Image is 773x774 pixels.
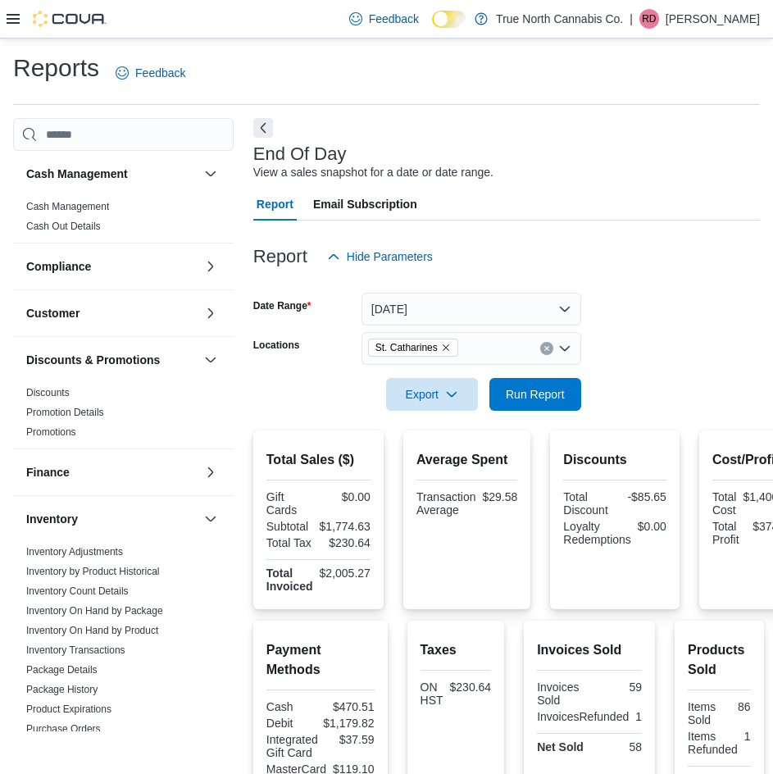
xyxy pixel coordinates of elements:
span: Export [396,378,468,411]
span: Inventory by Product Historical [26,565,160,578]
div: $230.64 [321,536,371,549]
div: $0.00 [638,520,666,533]
div: Cash Management [13,197,234,243]
a: Cash Out Details [26,221,101,232]
button: Next [253,118,273,138]
div: Cash [266,700,317,713]
a: Promotion Details [26,407,104,418]
img: Cova [33,11,107,27]
div: $29.58 [483,490,518,503]
a: Purchase Orders [26,723,101,735]
span: Purchase Orders [26,722,101,735]
button: Open list of options [558,342,571,355]
div: InvoicesRefunded [537,710,629,723]
div: Gift Cards [266,490,316,517]
div: Subtotal [266,520,313,533]
a: Promotions [26,426,76,438]
span: St. Catharines [375,339,438,356]
button: Export [386,378,478,411]
span: Inventory Transactions [26,644,125,657]
div: Loyalty Redemptions [563,520,631,546]
div: Total Cost [712,490,737,517]
button: Discounts & Promotions [26,352,198,368]
div: $0.00 [321,490,371,503]
p: | [630,9,633,29]
a: Feedback [343,2,425,35]
label: Date Range [253,299,311,312]
a: Inventory Transactions [26,644,125,656]
h2: Invoices Sold [537,640,642,660]
span: Inventory On Hand by Product [26,624,158,637]
div: Debit [266,717,316,730]
div: Discounts & Promotions [13,383,234,448]
button: Cash Management [26,166,198,182]
div: -$85.65 [618,490,666,503]
span: Promotions [26,426,76,439]
div: Total Discount [563,490,612,517]
h2: Products Sold [688,640,751,680]
h3: Compliance [26,258,91,275]
button: Compliance [201,257,221,276]
a: Discounts [26,387,70,398]
div: Integrated Gift Card [266,733,318,759]
span: Discounts [26,386,70,399]
h3: Inventory [26,511,78,527]
a: Inventory by Product Historical [26,566,160,577]
div: 59 [593,681,642,694]
h3: Discounts & Promotions [26,352,160,368]
button: Customer [26,305,198,321]
div: Transaction Average [416,490,476,517]
button: Finance [201,462,221,482]
a: Inventory Count Details [26,585,129,597]
span: RD [642,9,656,29]
span: St. Catharines [368,339,458,357]
h2: Discounts [563,450,666,470]
div: Total Profit [712,520,746,546]
span: Run Report [506,386,565,403]
span: Inventory Count Details [26,585,129,598]
button: [DATE] [361,293,581,326]
span: Package History [26,683,98,696]
span: Inventory Adjustments [26,545,123,558]
h3: End Of Day [253,144,347,164]
div: Items Sold [688,700,716,726]
strong: Total Invoiced [266,567,313,593]
a: Inventory On Hand by Product [26,625,158,636]
a: Inventory Adjustments [26,546,123,558]
div: $230.64 [450,681,492,694]
h3: Cash Management [26,166,128,182]
h3: Report [253,247,307,266]
button: Cash Management [201,164,221,184]
label: Locations [253,339,300,352]
a: Cash Management [26,201,109,212]
input: Dark Mode [432,11,466,28]
div: 1 [635,710,642,723]
span: Dark Mode [432,28,433,29]
button: Compliance [26,258,198,275]
p: True North Cannabis Co. [496,9,623,29]
div: $1,774.63 [320,520,371,533]
button: Customer [201,303,221,323]
a: Package History [26,684,98,695]
div: $1,179.82 [323,717,374,730]
div: Randy Dunbar [639,9,659,29]
h2: Taxes [421,640,492,660]
button: Inventory [201,509,221,529]
span: Report [257,188,293,221]
a: Inventory On Hand by Package [26,605,163,617]
strong: Net Sold [537,740,584,754]
span: Feedback [135,65,185,81]
h2: Average Spent [416,450,517,470]
span: Cash Management [26,200,109,213]
p: [PERSON_NAME] [666,9,760,29]
div: Invoices Sold [537,681,586,707]
div: 58 [593,740,642,754]
h3: Finance [26,464,70,480]
div: $2,005.27 [320,567,371,580]
a: Package Details [26,664,98,676]
h2: Total Sales ($) [266,450,371,470]
h2: Payment Methods [266,640,375,680]
div: $470.51 [324,700,375,713]
span: Cash Out Details [26,220,101,233]
span: Product Expirations [26,703,111,716]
